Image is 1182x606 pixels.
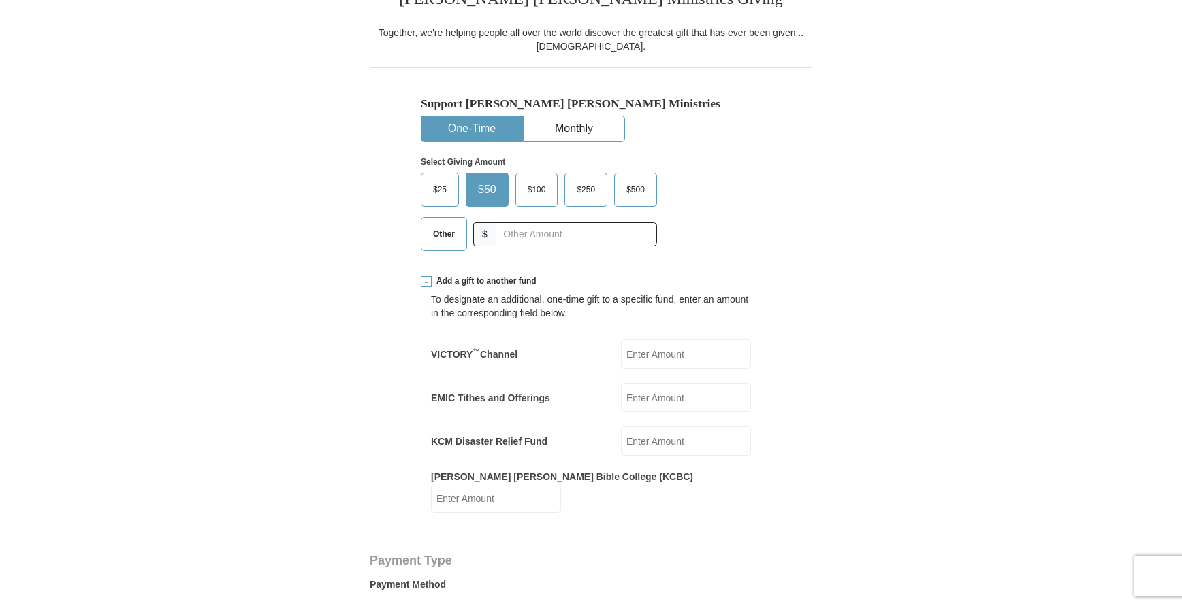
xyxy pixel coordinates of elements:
span: Add a gift to another fund [432,275,537,287]
span: $25 [426,180,453,200]
label: VICTORY Channel [431,348,517,361]
label: [PERSON_NAME] [PERSON_NAME] Bible College (KCBC) [431,470,693,484]
span: $100 [521,180,553,200]
span: Other [426,224,462,244]
input: Other Amount [496,222,657,246]
span: $500 [620,180,652,200]
div: Together, we're helping people all over the world discover the greatest gift that has ever been g... [370,26,812,53]
span: $50 [471,180,503,200]
label: KCM Disaster Relief Fund [431,435,547,448]
div: To designate an additional, one-time gift to a specific fund, enter an amount in the correspondin... [431,292,751,320]
strong: Select Giving Amount [421,157,505,167]
span: $250 [570,180,602,200]
span: $ [473,222,496,246]
input: Enter Amount [621,383,751,412]
label: EMIC Tithes and Offerings [431,391,550,405]
h4: Payment Type [370,555,812,566]
h5: Support [PERSON_NAME] [PERSON_NAME] Ministries [421,97,761,111]
input: Enter Amount [621,339,751,369]
button: Monthly [524,116,624,141]
sup: ™ [473,347,480,355]
input: Enter Amount [621,426,751,456]
input: Enter Amount [431,484,561,513]
label: Payment Method [370,577,812,598]
button: One-Time [421,116,522,141]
